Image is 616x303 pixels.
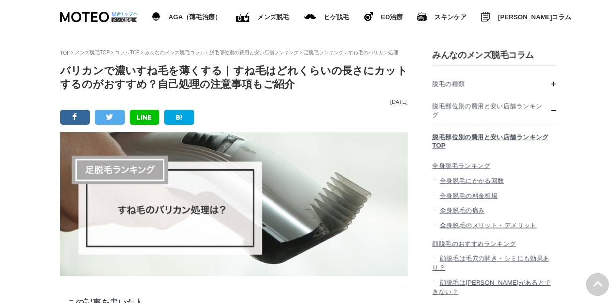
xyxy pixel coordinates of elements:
span: ED治療 [381,14,403,20]
span: スキンケア [434,14,467,20]
img: MOTEO DATSUMOU [60,12,137,22]
a: 足脱毛ランキング [304,50,343,55]
span: 顔脱毛のおすすめランキング [432,240,516,247]
li: すね毛のバリカン処理 [345,49,398,56]
img: AGA（薄毛治療） [152,12,161,21]
a: AGA（薄毛治療） AGA（薄毛治療） [152,10,222,23]
img: みんなのMOTEOコラム [481,12,490,22]
a: 脱毛部位別の費用と安い店舗ランキング [209,50,299,55]
span: 顔脱毛は[PERSON_NAME]があるとできない？ [432,279,551,295]
span: メンズ脱毛 [257,14,289,20]
a: 顔脱毛は毛穴の開き・シミにも効果あり？ [432,251,556,275]
a: メンズ脱毛 ヒゲ脱毛 [304,12,349,22]
span: ヒゲ脱毛 [324,14,349,20]
img: ヒゲ脱毛 [364,12,373,21]
span: 全身脱毛にかかる回数 [439,177,504,184]
img: B! [176,115,182,120]
a: 脱毛部位別の費用と安い店舗ランキング [432,95,556,126]
a: ヒゲ脱毛 ED治療 [364,10,403,23]
p: [DATE] [60,99,408,105]
a: TOP [60,50,70,56]
a: 全身脱毛の料金相場 [432,188,556,203]
span: 全身脱毛の料金相場 [439,192,497,199]
span: 全身脱毛の痛み [439,207,484,214]
a: コラムTOP [115,50,139,55]
span: 全身脱毛ランキング [432,162,490,169]
img: 総合トップへ [111,12,138,16]
img: すね毛のバリカン処理は？ [60,132,408,276]
span: 脱毛部位別の費用と安い店舗ランキング [432,102,542,119]
a: みんなのメンズ脱毛コラム [145,50,205,55]
span: 脱毛の種類 [432,80,465,88]
a: 顔脱毛のおすすめランキング [432,233,556,251]
a: 脱毛の種類 [432,74,556,95]
a: ED（勃起不全）治療 メンズ脱毛 [236,10,289,24]
a: 全身脱毛の痛み [432,203,556,218]
h1: バリカンで濃いすね毛を薄くする｜すね毛はどれくらいの長さにカットするのがおすすめ？自己処理の注意事項もご紹介 [60,64,408,91]
img: PAGE UP [586,273,609,296]
a: みんなのMOTEOコラム [PERSON_NAME]コラム [481,10,571,24]
img: LINE [137,115,151,120]
span: 顔脱毛は毛穴の開き・シミにも効果あり？ [432,255,549,271]
span: AGA（薄毛治療） [168,14,221,20]
span: 脱毛部位別の費用と安い店舗ランキングTOP [432,133,548,149]
img: メンズ脱毛 [304,14,316,19]
a: 全身脱毛のメリット・デメリット [432,218,556,233]
span: 全身脱毛のメリット・デメリット [439,222,536,229]
a: 脱毛部位別の費用と安い店舗ランキングTOP [432,126,556,155]
span: [PERSON_NAME]コラム [498,14,571,20]
h3: みんなのメンズ脱毛コラム [432,49,556,61]
a: スキンケア [417,10,467,23]
a: 全身脱毛ランキング [432,155,556,174]
a: 顔脱毛は[PERSON_NAME]があるとできない？ [432,275,556,299]
a: 全身脱毛にかかる回数 [432,173,556,188]
a: メンズ脱毛TOP [75,50,110,55]
img: ED（勃起不全）治療 [236,12,250,22]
